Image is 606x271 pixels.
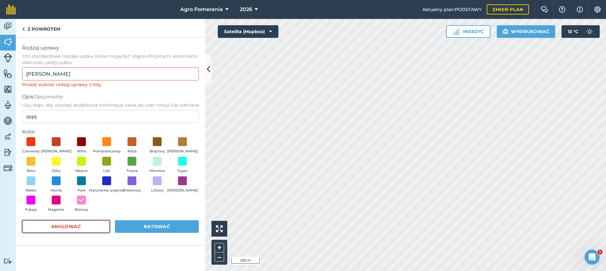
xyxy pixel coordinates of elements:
[41,149,72,153] font: [PERSON_NAME]
[16,19,67,38] a: Z powrotem
[22,25,25,33] img: svg+xml;base64,PHN2ZyB4bWxucz0iaHR0cDovL3d3dy53My5vcmcvMjAwMC9zdmciIHdpZHRoPSI5IiBoZWlnaHQ9IjI0Ii...
[215,243,224,252] button: +
[446,25,490,38] button: Mierzyć
[50,188,62,192] font: Morze
[123,157,141,174] button: Trawa
[123,137,141,154] button: Rdza
[98,176,116,193] button: Marynarka wojenna
[178,168,187,173] font: Cyjan
[73,176,90,193] button: Paw
[568,29,572,34] font: 13
[492,7,523,12] font: Zmień plan
[3,100,12,110] img: svg+xml;base64,PD94bWwgdmVyc2lvbj0iMS4wIiBlbmNvZGluZz0idXRmLTgiPz4KPCEtLSBHZW5lcmF0b3I6IEFkb2JlIE...
[33,94,63,100] font: Opcjonalny
[561,25,600,38] button: 13 °C
[22,176,40,193] button: Niebo
[123,188,141,192] font: Fioletowy
[52,168,60,173] font: Żółty
[47,157,65,174] button: Żółty
[148,137,166,154] button: Brązowy
[25,207,37,212] font: Fuksja
[218,25,278,38] button: Satelita (Mapbox)
[575,29,578,34] font: C
[174,157,191,174] button: Cyjan
[93,149,121,153] font: Pomarańczowy
[3,21,12,31] img: svg+xml;base64,PD94bWwgdmVyc2lvbj0iMS4wIiBlbmNvZGluZz0idXRmLTgiPz4KPCEtLSBHZW5lcmF0b3I6IEFkb2JlIE...
[22,82,101,87] font: Proszę wybrać rodzaj uprawy z listy
[577,6,583,13] img: svg+xml;base64,PHN2ZyB4bWxucz0iaHR0cDovL3d3dy53My5vcmcvMjAwMC9zdmciIHdpZHRoPSIxNyIgaGVpZ2h0PSIxNy...
[123,176,141,193] button: Fioletowy
[167,188,198,192] font: [PERSON_NAME]
[127,168,138,173] font: Trawa
[47,196,65,213] button: Magenta
[47,176,65,193] button: Morze
[453,28,459,35] img: Ikona linijki
[422,7,454,12] font: Aktualny plan
[594,6,601,13] img: Ikona koła zębatego
[148,157,166,174] button: Mennica
[22,45,59,51] font: Rodzaj uprawy
[583,25,596,38] img: svg+xml;base64,PD94bWwgdmVyc2lvbj0iMS4wIiBlbmNvZGluZz0idXRmLTgiPz4KPCEtLSBHZW5lcmF0b3I6IEFkb2JlIE...
[216,225,223,232] img: Cztery strzałki, jedna skierowana w lewy górny róg, jedna w prawy górny róg, jedna w prawy dolny ...
[128,149,137,153] font: Rdza
[115,220,199,233] button: Ratować
[77,149,86,153] font: Wino
[497,25,555,38] button: Wydrukować
[74,207,88,212] font: Różowy
[98,157,116,174] button: Liść
[22,129,35,135] font: Kolor
[599,250,601,254] font: 1
[463,29,484,34] font: Mierzyć
[3,258,12,264] img: svg+xml;base64,PD94bWwgdmVyc2lvbj0iMS4wIiBlbmNvZGluZz0idXRmLTgiPz4KPCEtLSBHZW5lcmF0b3I6IEFkb2JlIE...
[78,188,86,192] font: Paw
[454,7,455,12] font: :
[150,168,165,173] font: Mennica
[3,132,12,141] img: svg+xml;base64,PD94bWwgdmVyc2lvbj0iMS4wIiBlbmNvZGluZz0idXRmLTgiPz4KPCEtLSBHZW5lcmF0b3I6IEFkb2JlIE...
[47,137,65,154] button: [PERSON_NAME]
[73,137,90,154] button: Wino
[502,28,508,35] img: svg+xml;base64,PHN2ZyB4bWxucz0iaHR0cDovL3d3dy53My5vcmcvMjAwMC9zdmciIHdpZHRoPSIxOSIgaGVpZ2h0PSIyNC...
[22,94,33,100] font: Opis
[79,196,84,204] img: svg+xml;base64,PHN2ZyB4bWxucz0iaHR0cDovL3d3dy53My5vcmcvMjAwMC9zdmciIHdpZHRoPSIxOCIgaGVpZ2h0PSIyNC...
[455,7,482,12] font: PODSTAWY
[240,6,252,12] font: 2026
[144,224,170,229] font: Ratować
[98,137,116,154] button: Pomarańczowy
[103,168,110,173] font: Liść
[148,176,166,193] button: Liliowy
[27,168,35,173] font: Złoto
[3,37,12,47] img: svg+xml;base64,PHN2ZyB4bWxucz0iaHR0cDovL3d3dy53My5vcmcvMjAwMC9zdmciIHdpZHRoPSI1NiIgaGVpZ2h0PSI2MC...
[3,148,12,157] img: svg+xml;base64,PD94bWwgdmVyc2lvbj0iMS4wIiBlbmNvZGluZz0idXRmLTgiPz4KPCEtLSBHZW5lcmF0b3I6IEFkb2JlIE...
[22,220,110,233] button: Anulować
[3,85,12,94] img: svg+xml;base64,PHN2ZyB4bWxucz0iaHR0cDovL3d3dy53My5vcmcvMjAwMC9zdmciIHdpZHRoPSI1NiIgaGVpZ2h0PSI2MC...
[26,188,36,192] font: Niebo
[22,102,199,108] font: Użyj tego, aby uzyskać dodatkowe informacje, takie jak czas rotacji lub odmiana
[3,164,12,173] img: svg+xml;base64,PD94bWwgdmVyc2lvbj0iMS4wIiBlbmNvZGluZz0idXRmLTgiPz4KPCEtLSBHZW5lcmF0b3I6IEFkb2JlIE...
[167,149,198,153] font: [PERSON_NAME]
[73,196,90,213] button: Różowy
[51,224,81,229] font: Anulować
[22,67,199,80] input: Zacznij pisać, aby wyszukać rodzaj uprawy
[180,6,223,12] font: Agro Pomerania
[22,157,40,174] button: Złoto
[22,137,40,154] button: Czerwony
[89,188,125,192] font: Marynarka wojenna
[215,252,224,262] button: –
[585,250,600,265] iframe: Czat na żywo w interkomie
[22,149,40,153] font: Czerwony
[22,53,197,65] font: Oto standardowe rodzaje upraw, które mogą być objęte oficjalnymi kontrolami obecności pestycydów.
[3,69,12,78] img: svg+xml;base64,PHN2ZyB4bWxucz0iaHR0cDovL3d3dy53My5vcmcvMjAwMC9zdmciIHdpZHRoPSI1NiIgaGVpZ2h0PSI2MC...
[3,116,12,126] img: svg+xml;base64,PD94bWwgdmVyc2lvbj0iMS4wIiBlbmNvZGluZz0idXRmLTgiPz4KPCEtLSBHZW5lcmF0b3I6IEFkb2JlIE...
[6,4,16,15] img: Logo fieldmargin
[48,207,64,212] font: Magenta
[511,29,550,34] font: Wydrukować
[573,29,575,34] font: °
[174,176,191,193] button: [PERSON_NAME]
[3,53,12,62] img: svg+xml;base64,PD94bWwgdmVyc2lvbj0iMS4wIiBlbmNvZGluZz0idXRmLTgiPz4KPCEtLSBHZW5lcmF0b3I6IEFkb2JlIE...
[487,4,529,15] a: Zmień plan
[150,149,165,153] font: Brązowy
[22,196,40,213] button: Fuksja
[174,137,191,154] button: [PERSON_NAME]
[27,26,60,32] font: Z powrotem
[541,6,548,13] img: Dwa dymki nachodzące na lewy dymek na pierwszym planie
